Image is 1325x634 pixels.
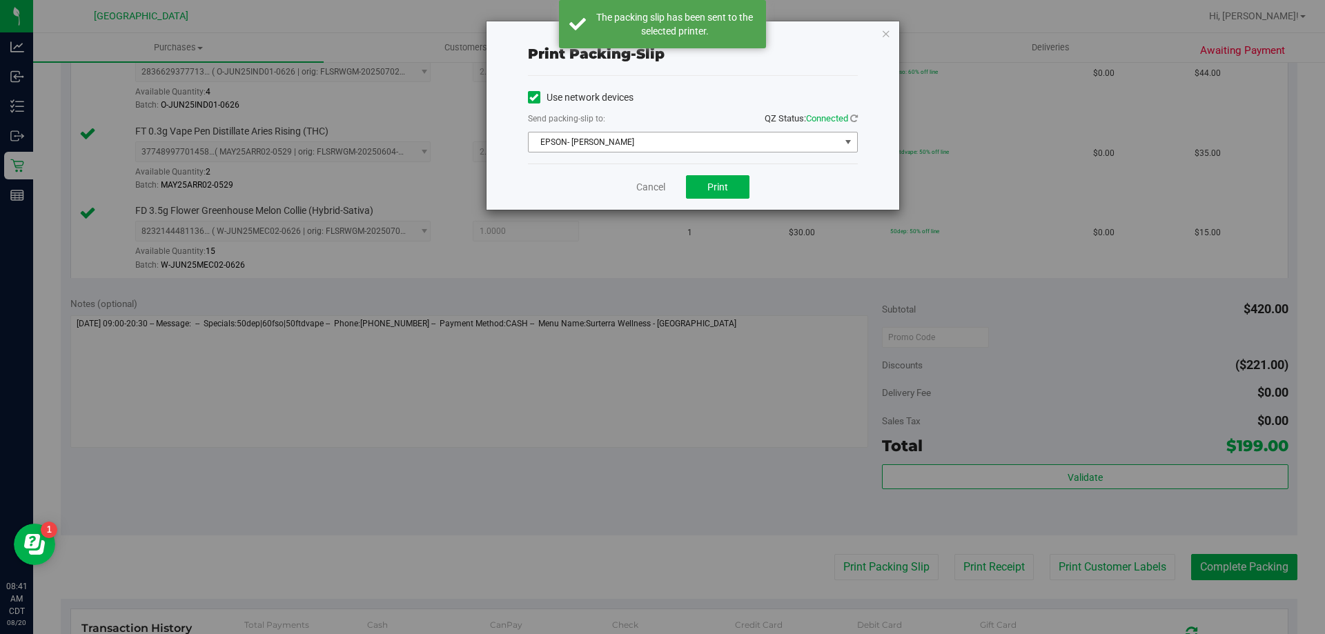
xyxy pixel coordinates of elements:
[528,46,665,62] span: Print packing-slip
[806,113,848,123] span: Connected
[765,113,858,123] span: QZ Status:
[41,522,57,538] iframe: Resource center unread badge
[707,181,728,192] span: Print
[593,10,756,38] div: The packing slip has been sent to the selected printer.
[686,175,749,199] button: Print
[528,90,634,105] label: Use network devices
[528,112,605,125] label: Send packing-slip to:
[14,524,55,565] iframe: Resource center
[636,180,665,195] a: Cancel
[839,132,856,152] span: select
[529,132,840,152] span: EPSON- [PERSON_NAME]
